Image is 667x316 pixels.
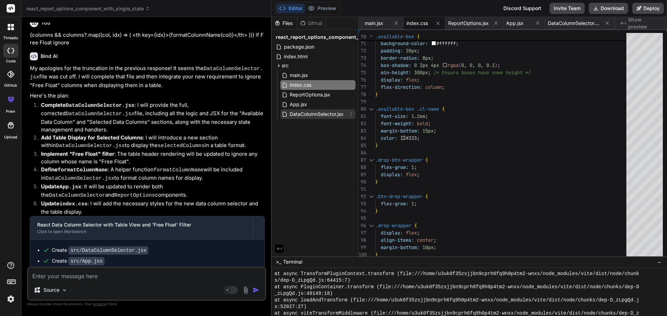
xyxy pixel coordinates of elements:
[417,33,420,40] span: {
[305,3,339,13] button: Preview
[381,69,411,76] span: min-height:
[66,103,134,109] code: DataColumnSelector.jsx
[381,244,420,250] span: margin-bottom:
[59,184,81,190] code: App.jsx
[274,290,333,297] span: _zLpgQd.js:49149:18)
[381,48,403,54] span: padding:
[550,3,585,14] button: Invite Team
[359,127,366,135] div: 83
[27,301,266,307] p: Always double-check its answers. Your in Bind
[359,156,366,164] div: 87
[359,33,366,41] span: 70
[272,20,297,27] div: Files
[425,157,428,163] span: {
[478,62,481,68] span: 0
[495,62,497,68] span: )
[37,229,246,234] div: Click to open Workbench
[41,102,134,108] strong: Complete
[46,176,114,181] code: DataColumnSelector.jsx
[434,128,436,134] span: ;
[442,106,445,112] span: {
[6,58,16,64] label: code
[431,55,434,61] span: ;
[359,142,366,149] div: 85
[289,71,309,79] span: main.jsx
[499,3,545,14] div: Discord Support
[486,62,495,68] span: 0.1
[66,111,134,117] code: DataColumnSelector.jsx
[30,31,265,47] p: {columns && columns?.map((col, idx) => ( <th key={idx}>{formatColumnName(col)}</th> ))} if Free F...
[274,277,350,284] span: s/dep-D_zLpgQd.js:64415:7)
[434,237,436,243] span: ;
[417,106,439,112] span: .cl-name
[359,91,366,98] div: 78
[49,193,105,198] code: DataColumnSelector
[56,143,125,149] code: DataColumnSelector.jsx
[417,120,428,127] span: bold
[381,120,414,127] span: font-weight:
[375,179,378,185] span: }
[253,287,260,293] img: icon
[589,3,628,14] button: Download
[59,201,88,207] code: index.css
[35,101,265,134] li: : I will provide the full, corrected file, including all the logic and JSX for the "Available Dat...
[359,54,366,62] div: 73
[6,109,15,114] label: prem
[456,40,459,46] span: ;
[375,193,422,199] span: .btn-drop-wrapper
[359,69,366,76] div: 75
[367,156,376,164] div: Click to collapse the range.
[35,166,265,183] li: : A helper function will be included in to format column names for display.
[30,92,265,100] p: Here's the plan:
[359,149,366,156] div: 86
[359,237,366,244] div: 98
[414,200,417,207] span: ;
[381,200,409,207] span: flex-grow:
[26,5,150,12] span: react_report_options_component_with_single_state
[381,237,414,243] span: align-items:
[417,237,434,243] span: center
[375,222,411,229] span: .drop-wrapper
[381,171,403,178] span: display:
[68,246,148,255] code: src/DataColumnSelector.jsx
[359,244,366,251] div: 99
[375,142,378,148] span: }
[359,98,366,105] div: 79
[375,157,422,163] span: .drop-btn-wrapper
[548,20,600,27] span: DataColumnSelector.jsx
[381,135,397,141] span: color:
[359,222,366,229] div: 96
[411,164,414,170] span: 1
[381,62,411,68] span: box-shadow:
[417,171,420,178] span: ;
[359,193,366,200] div: 92
[425,84,442,90] span: column
[30,65,265,89] p: My apologies for the truncation in the previous response! It seems the file was cut off. I will c...
[632,3,664,14] button: Deploy
[431,62,439,68] span: 4px
[359,105,366,113] div: 80
[289,110,344,118] span: DataColumnSelector.jsx
[417,48,420,54] span: ;
[359,47,366,54] div: 72
[37,221,246,228] div: React Data Column Selector with Table View and 'Free Float' Filter
[459,62,461,68] span: (
[359,164,366,171] div: 88
[470,62,472,68] span: 0
[359,84,366,91] div: 77
[422,55,431,61] span: 8px
[58,167,108,173] code: formatColumnName
[93,302,106,306] span: privacy
[289,100,308,109] span: App.jsx
[282,62,289,69] span: src
[417,135,420,141] span: ;
[497,62,500,68] span: ;
[276,34,400,41] span: react_report_options_component_with_single_state
[434,69,531,76] span: /* Ensure boxes have some height */
[381,230,403,236] span: display:
[434,244,436,250] span: ;
[41,53,58,60] h6: Bind AI
[276,258,281,265] span: >_
[41,183,81,190] strong: Update
[41,200,88,207] strong: Update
